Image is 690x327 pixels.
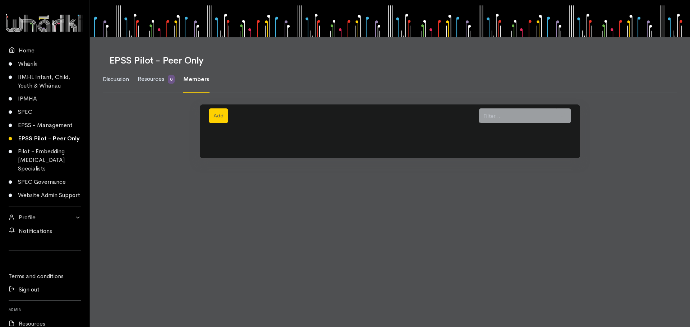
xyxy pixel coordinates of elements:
[138,66,175,93] a: Resources 0
[168,75,175,84] span: 0
[103,66,129,93] a: Discussion
[209,108,228,123] button: Add
[138,75,164,83] span: Resources
[9,305,81,314] h6: Admin
[183,66,210,93] a: Members
[109,56,668,66] h1: EPSS Pilot - Peer Only
[103,75,129,83] span: Discussion
[183,75,210,83] span: Members
[479,108,557,123] input: Filter...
